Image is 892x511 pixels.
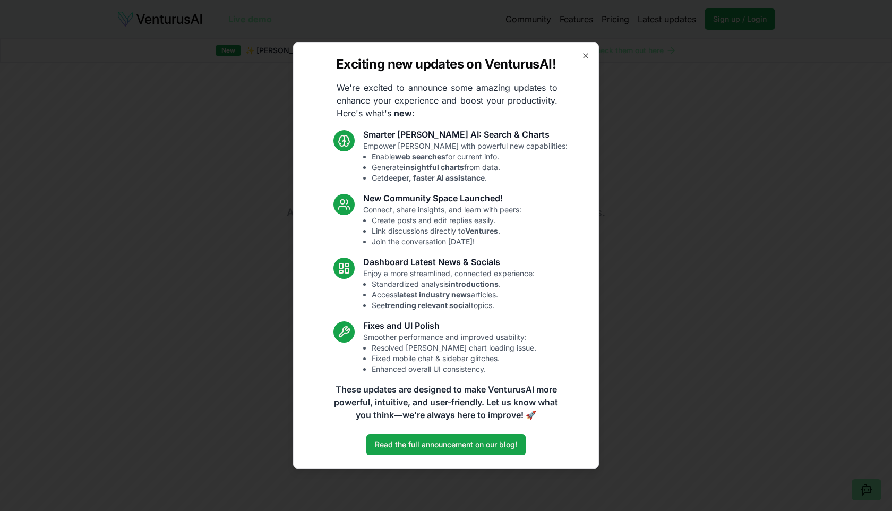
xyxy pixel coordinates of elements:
li: Create posts and edit replies easily. [372,215,521,226]
li: Enable for current info. [372,151,568,162]
strong: insightful charts [404,163,464,172]
strong: deeper, faster AI assistance [384,173,485,182]
strong: Ventures [465,226,498,235]
h3: New Community Space Launched! [363,192,521,205]
strong: latest industry news [397,290,471,299]
p: We're excited to announce some amazing updates to enhance your experience and boost your producti... [328,81,566,120]
strong: trending relevant social [385,301,471,310]
li: Resolved [PERSON_NAME] chart loading issue. [372,343,536,353]
li: Link discussions directly to . [372,226,521,236]
a: Read the full announcement on our blog! [366,434,526,455]
li: See topics. [372,300,535,311]
p: Empower [PERSON_NAME] with powerful new capabilities: [363,141,568,183]
li: Enhanced overall UI consistency. [372,364,536,374]
li: Get . [372,173,568,183]
strong: new [394,108,412,118]
h3: Fixes and UI Polish [363,319,536,332]
li: Join the conversation [DATE]! [372,236,521,247]
p: These updates are designed to make VenturusAI more powerful, intuitive, and user-friendly. Let us... [327,383,565,421]
strong: introductions [449,279,499,288]
p: Smoother performance and improved usability: [363,332,536,374]
li: Fixed mobile chat & sidebar glitches. [372,353,536,364]
h2: Exciting new updates on VenturusAI! [336,56,556,73]
h3: Dashboard Latest News & Socials [363,255,535,268]
p: Enjoy a more streamlined, connected experience: [363,268,535,311]
h3: Smarter [PERSON_NAME] AI: Search & Charts [363,128,568,141]
li: Standardized analysis . [372,279,535,289]
strong: web searches [395,152,445,161]
li: Access articles. [372,289,535,300]
p: Connect, share insights, and learn with peers: [363,205,521,247]
li: Generate from data. [372,162,568,173]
